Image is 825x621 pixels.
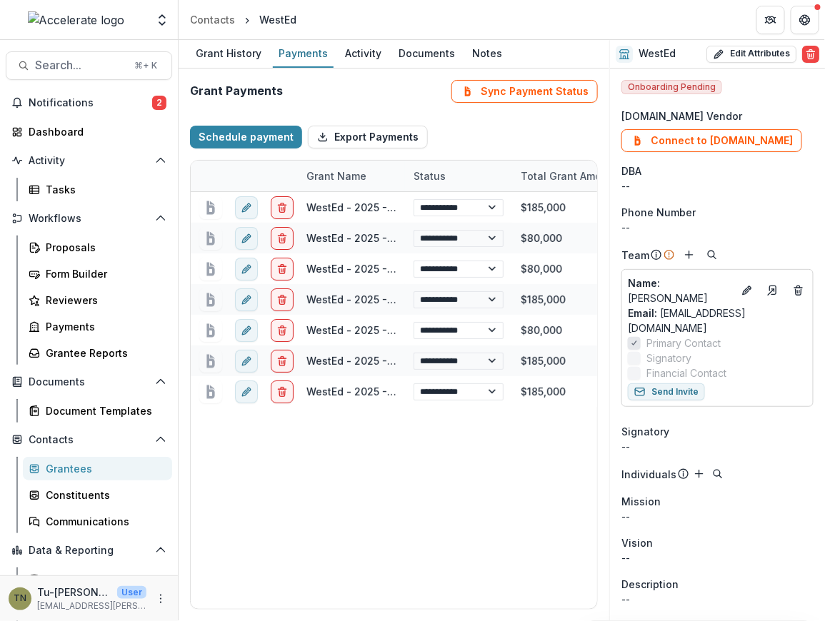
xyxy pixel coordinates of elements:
button: Sync Payment Status [451,80,598,103]
a: WestEd - 2025 - Tutored by Teachers [306,293,494,306]
span: Search... [35,59,126,72]
button: delete [271,350,294,373]
p: [PERSON_NAME] [628,276,733,306]
div: Tu-Quyen Nguyen [14,594,26,603]
div: Total Grant Amount [512,168,619,183]
button: Open Data & Reporting [6,539,172,562]
span: Primary Contact [646,335,721,350]
button: edit [235,380,258,403]
img: Accelerate logo [28,11,125,29]
div: Dashboard [29,124,161,139]
button: edit [235,196,258,219]
button: Open Contacts [6,428,172,451]
a: Go to contact [761,279,784,302]
button: Export Payments [308,126,428,148]
button: bill.com-connect [199,319,222,342]
div: -- [621,439,814,454]
p: Team [621,248,649,263]
button: delete [271,227,294,250]
a: Grantee Reports [23,341,172,365]
a: Tasks [23,178,172,201]
a: Email: [EMAIL_ADDRESS][DOMAIN_NAME] [628,306,807,335]
button: edit [235,288,258,311]
button: bill.com-connect [199,380,222,403]
span: Email: [628,307,657,319]
button: delete [271,319,294,342]
a: Notes [466,40,508,68]
a: WestEd - 2025 - Tutored by Teachers [306,201,494,213]
div: Total Grant Amount [512,161,619,191]
button: Add [691,465,708,483]
span: Name : [628,277,660,289]
div: $185,000 [512,192,619,223]
span: 2 [152,96,166,110]
a: Reviewers [23,288,172,312]
button: Edit Attributes [706,46,796,63]
button: edit [235,319,258,342]
button: delete [271,196,294,219]
div: Form Builder [46,266,161,281]
a: WestEd - 2025 - Paloma Learning [306,263,474,275]
a: WestEd - 2025 - Tutored by Teachers [306,355,494,367]
a: Documents [393,40,461,68]
div: -- [621,178,814,193]
a: Dashboard [23,567,172,591]
div: Communications [46,514,161,529]
button: bill.com-connect [199,288,222,311]
div: Payments [273,43,334,64]
span: Onboarding Pending [621,80,722,94]
span: DBA [621,163,641,178]
button: Notifications2 [6,91,172,114]
a: WestEd - 2025 - Paloma Learning [306,232,474,244]
div: Status [405,168,454,183]
div: $80,000 [512,253,619,284]
div: Dashboard [46,572,161,587]
a: WestEd - 2025 - Tutored by Teachers [306,385,494,398]
button: Open Workflows [6,207,172,230]
div: Grantees [46,461,161,476]
button: Edit [739,282,756,299]
div: Tasks [46,182,161,197]
div: $80,000 [512,223,619,253]
div: $185,000 [512,345,619,376]
button: bill.com-connect [199,227,222,250]
div: Constituents [46,488,161,503]
div: Payments [46,319,161,334]
button: delete [271,380,294,403]
div: Contacts [190,12,235,27]
div: WestEd [259,12,296,27]
span: Phone Number [621,205,696,220]
div: Grantee Reports [46,345,161,360]
button: Send Invite [628,383,705,400]
button: bill.com-connect [199,258,222,281]
p: -- [621,550,814,565]
button: Get Help [791,6,819,34]
div: Status [405,161,512,191]
p: Individuals [621,467,676,482]
span: Data & Reporting [29,545,149,557]
a: Grantees [23,457,172,480]
span: Activity [29,155,149,167]
button: Search [704,246,721,263]
div: Grant Name [298,168,375,183]
span: Documents [29,376,149,388]
button: More [152,590,169,607]
button: Connect to [DOMAIN_NAME] [621,129,802,152]
button: Open Activity [6,149,172,172]
div: Grant Name [298,161,405,191]
a: Name: [PERSON_NAME] [628,276,733,306]
div: Proposals [46,240,161,255]
h2: WestEd [639,48,676,60]
span: Vision [621,535,653,550]
a: Activity [339,40,387,68]
button: Open Documents [6,370,172,393]
button: Schedule payment [190,126,302,148]
button: bill.com-connect [199,196,222,219]
a: Payments [273,40,334,68]
a: WestEd - 2025 - Paloma Learning [306,324,474,336]
p: -- [621,592,814,607]
span: Workflows [29,213,149,225]
div: Reviewers [46,293,161,308]
button: Add [681,246,698,263]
